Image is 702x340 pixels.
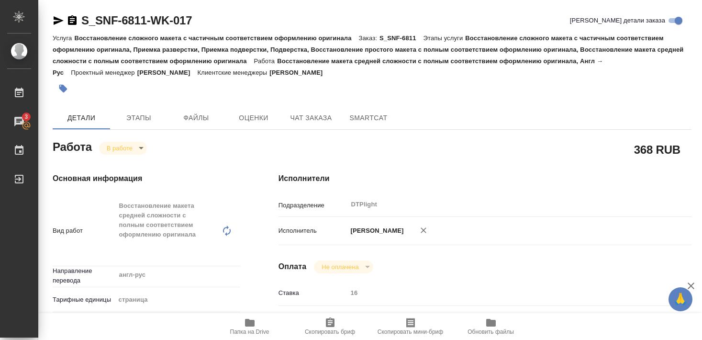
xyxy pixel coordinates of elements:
button: Скопировать бриф [290,313,370,340]
span: Скопировать бриф [305,329,355,335]
h2: 368 RUB [634,141,680,158]
p: [PERSON_NAME] [269,69,330,76]
p: Восстановление макета средней сложности с полным соответствием оформлению оригинала, Англ → Рус [53,57,603,76]
span: 🙏 [672,289,689,309]
h4: Исполнители [279,173,691,184]
h4: Оплата [279,261,307,272]
p: S_SNF-6811 [379,34,423,42]
p: [PERSON_NAME] [137,69,198,76]
span: Файлы [173,112,219,124]
h2: Работа [53,137,92,155]
span: [PERSON_NAME] детали заказа [570,16,665,25]
p: [PERSON_NAME] [347,226,404,236]
div: RUB [347,310,657,326]
button: Не оплачена [319,263,361,271]
p: Работа [254,57,278,65]
span: Детали [58,112,104,124]
span: Папка на Drive [230,329,269,335]
p: Ставка [279,288,347,298]
p: Направление перевода [53,266,115,285]
p: Заказ: [359,34,379,42]
span: Чат заказа [288,112,334,124]
p: Проектный менеджер [71,69,137,76]
span: Этапы [116,112,162,124]
button: Удалить исполнителя [413,220,434,241]
button: Добавить тэг [53,78,74,99]
p: Клиентские менеджеры [198,69,270,76]
span: SmartCat [345,112,391,124]
h4: Основная информация [53,173,240,184]
p: Исполнитель [279,226,347,236]
button: Скопировать ссылку [67,15,78,26]
button: В работе [104,144,135,152]
p: Услуга [53,34,74,42]
button: Скопировать мини-бриф [370,313,451,340]
div: В работе [314,261,373,273]
span: Скопировать мини-бриф [378,329,443,335]
button: Обновить файлы [451,313,531,340]
button: Скопировать ссылку для ЯМессенджера [53,15,64,26]
span: Оценки [231,112,277,124]
button: Папка на Drive [210,313,290,340]
div: В работе [99,142,147,155]
p: Вид работ [53,226,115,236]
p: Восстановление сложного макета с частичным соответствием оформлению оригинала [74,34,358,42]
p: Подразделение [279,201,347,210]
span: Обновить файлы [468,329,514,335]
div: страница [115,292,240,308]
p: Восстановление сложного макета с частичным соответствием оформлению оригинала, Приемка разверстки... [53,34,683,65]
input: Пустое поле [347,286,657,300]
p: Этапы услуги [423,34,466,42]
span: 3 [19,112,33,122]
p: Тарифные единицы [53,295,115,305]
button: 🙏 [669,287,692,311]
a: 3 [2,110,36,134]
a: S_SNF-6811-WK-017 [81,14,192,27]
